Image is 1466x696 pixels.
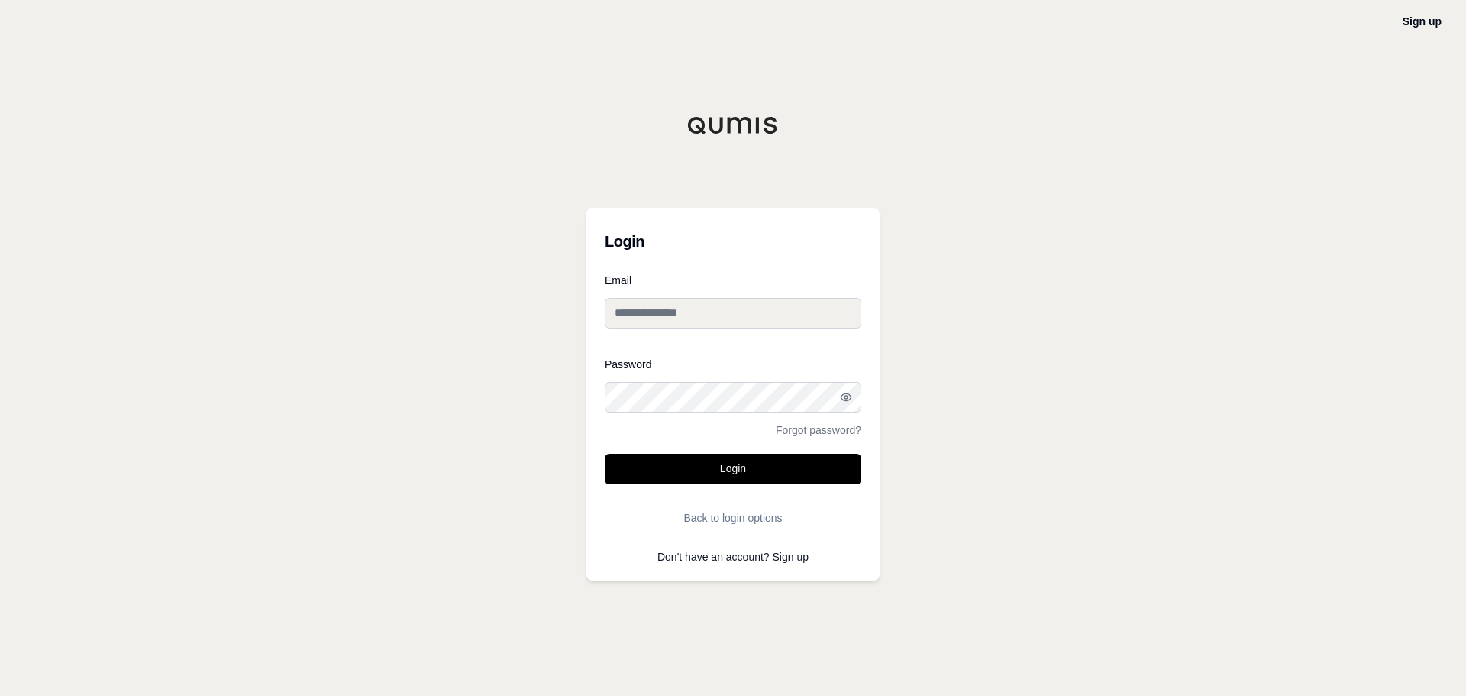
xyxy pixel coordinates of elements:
[605,552,861,562] p: Don't have an account?
[687,116,779,134] img: Qumis
[605,359,861,370] label: Password
[605,226,861,257] h3: Login
[776,425,861,435] a: Forgot password?
[605,454,861,484] button: Login
[1403,15,1442,28] a: Sign up
[773,551,809,563] a: Sign up
[605,275,861,286] label: Email
[605,503,861,533] button: Back to login options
